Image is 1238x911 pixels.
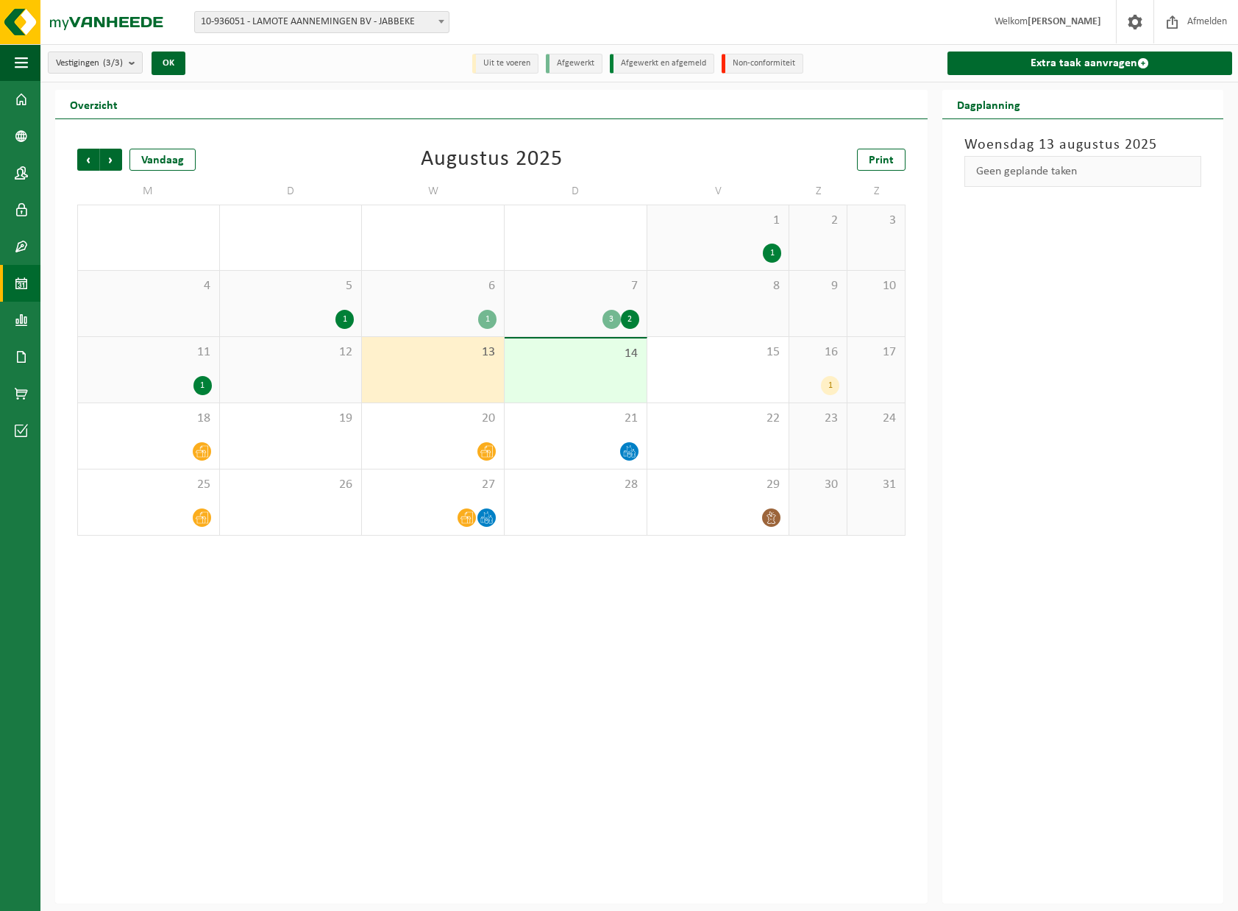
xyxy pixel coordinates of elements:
span: 5 [227,278,355,294]
span: Print [869,155,894,166]
span: 28 [512,477,639,493]
span: 13 [369,344,497,361]
span: 15 [655,344,782,361]
span: 3 [855,213,897,229]
div: 1 [821,376,839,395]
span: Volgende [100,149,122,171]
div: Augustus 2025 [421,149,563,171]
h2: Overzicht [55,90,132,118]
td: D [505,178,647,205]
span: 4 [85,278,212,294]
span: 11 [85,344,212,361]
span: 10-936051 - LAMOTE AANNEMINGEN BV - JABBEKE [195,12,449,32]
div: 1 [193,376,212,395]
div: 2 [621,310,639,329]
span: 21 [512,411,639,427]
strong: [PERSON_NAME] [1028,16,1101,27]
span: 29 [655,477,782,493]
li: Uit te voeren [472,54,538,74]
td: W [362,178,505,205]
div: 3 [602,310,621,329]
span: 2 [797,213,839,229]
span: Vestigingen [56,52,123,74]
span: 6 [369,278,497,294]
div: 1 [478,310,497,329]
span: 9 [797,278,839,294]
h3: Woensdag 13 augustus 2025 [964,134,1201,156]
span: 22 [655,411,782,427]
td: M [77,178,220,205]
td: Z [789,178,847,205]
span: 31 [855,477,897,493]
a: Extra taak aanvragen [947,52,1232,75]
span: 27 [369,477,497,493]
a: Print [857,149,906,171]
count: (3/3) [103,58,123,68]
div: Vandaag [129,149,196,171]
span: 23 [797,411,839,427]
li: Non-conformiteit [722,54,803,74]
div: 1 [763,244,781,263]
span: 26 [227,477,355,493]
td: D [220,178,363,205]
span: 16 [797,344,839,361]
span: 8 [655,278,782,294]
div: 1 [335,310,354,329]
span: 20 [369,411,497,427]
span: 10-936051 - LAMOTE AANNEMINGEN BV - JABBEKE [194,11,449,33]
span: 10 [855,278,897,294]
span: 18 [85,411,212,427]
span: 19 [227,411,355,427]
td: V [647,178,790,205]
span: Vorige [77,149,99,171]
span: 14 [512,346,639,362]
button: OK [152,52,185,75]
td: Z [847,178,906,205]
h2: Dagplanning [942,90,1035,118]
span: 25 [85,477,212,493]
span: 1 [655,213,782,229]
span: 17 [855,344,897,361]
button: Vestigingen(3/3) [48,52,143,74]
li: Afgewerkt [546,54,602,74]
span: 24 [855,411,897,427]
div: Geen geplande taken [964,156,1201,187]
span: 30 [797,477,839,493]
li: Afgewerkt en afgemeld [610,54,714,74]
span: 12 [227,344,355,361]
span: 7 [512,278,639,294]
